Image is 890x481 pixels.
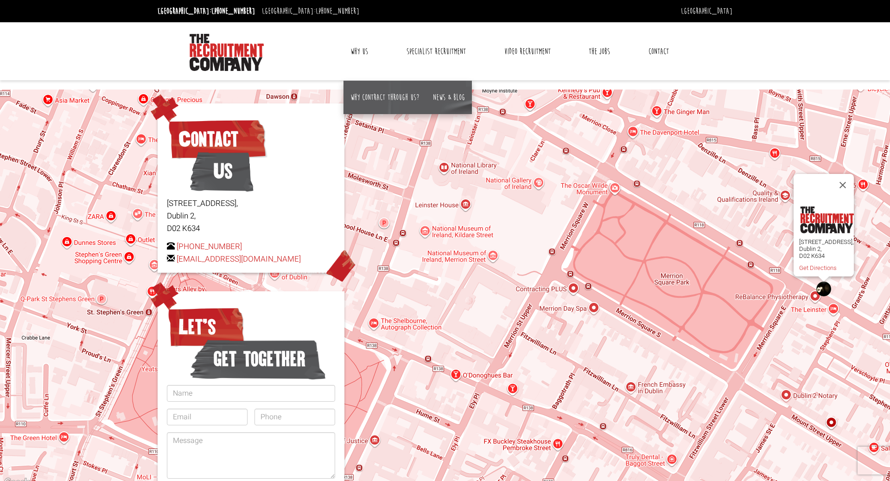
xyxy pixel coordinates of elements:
[582,40,617,63] a: The Jobs
[642,40,676,63] a: Contact
[800,206,854,233] img: the-recruitment-company.png
[350,92,419,103] a: Why contract through us?
[400,40,473,63] a: Specialist Recruitment
[433,92,465,103] a: News & Blog
[254,409,335,425] input: Phone
[497,40,558,63] a: Video Recruitment
[167,197,335,235] p: [STREET_ADDRESS], Dublin 2, D02 K634
[167,385,335,402] input: Name
[177,241,242,252] a: [PHONE_NUMBER]
[167,409,248,425] input: Email
[190,148,254,194] span: Us
[190,34,264,71] img: The Recruitment Company
[681,6,732,16] a: [GEOGRAPHIC_DATA]
[799,238,854,259] p: [STREET_ADDRESS], Dublin 2, D02 K634
[343,40,375,63] a: Why Us
[211,6,255,16] a: [PHONE_NUMBER]
[155,4,257,19] li: [GEOGRAPHIC_DATA]:
[167,304,245,350] span: Let’s
[167,116,267,162] span: Contact
[190,336,326,382] span: get together
[832,174,854,196] button: Close
[316,6,359,16] a: [PHONE_NUMBER]
[816,282,831,296] div: The Recruitment Company
[260,4,362,19] li: [GEOGRAPHIC_DATA]:
[177,253,301,265] a: [EMAIL_ADDRESS][DOMAIN_NAME]
[799,264,837,271] a: Get Directions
